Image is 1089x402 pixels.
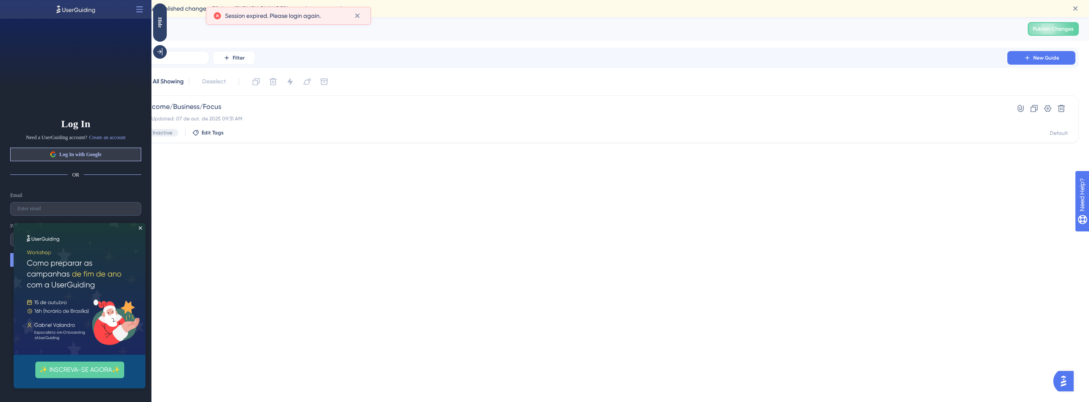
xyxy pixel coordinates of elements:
span: Log In [61,117,91,131]
span: Log In with Google [59,151,101,158]
span: LOG IN [66,257,85,263]
button: New Guide [1007,51,1075,65]
button: ✨ INSCREVA-SE AGORA✨ [22,139,111,155]
iframe: UserGuiding AI Assistant Launcher [1053,368,1079,394]
button: Publish Changes [1028,22,1079,36]
div: Default [1050,130,1068,137]
input: Enter email [17,206,134,212]
input: Search [133,55,202,61]
div: Guides [112,23,1006,35]
button: Log In with Google [10,148,141,161]
span: You have unpublished changes. Click on ‘PUBLISH CHANGES’ to update your code. [124,3,346,14]
button: LOG IN [10,253,141,267]
span: Deselect [202,77,226,87]
span: Publish Changes [1033,26,1074,32]
span: New Guide [1033,54,1059,61]
span: Welcome/Business/Focus [140,102,983,112]
div: Close Preview [125,3,128,7]
div: Last Updated: 07 de out. de 2025 09:31 AM [140,115,983,122]
span: Need a UserGuiding account? [26,134,87,141]
span: Need Help? [20,2,53,12]
span: OR [72,171,80,178]
div: Password [10,222,30,229]
a: Forgot Your Password? [48,274,104,284]
button: Edit Tags [192,129,224,136]
span: Session expired. Please login again. [225,11,321,21]
span: Edit Tags [202,129,224,136]
button: Deselect [194,74,234,89]
span: Filter [233,54,245,61]
a: Create an account [89,134,125,141]
button: Filter [213,51,255,65]
div: Email [10,192,23,199]
span: Select All Showing [134,77,184,87]
span: Inactive [153,129,172,136]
